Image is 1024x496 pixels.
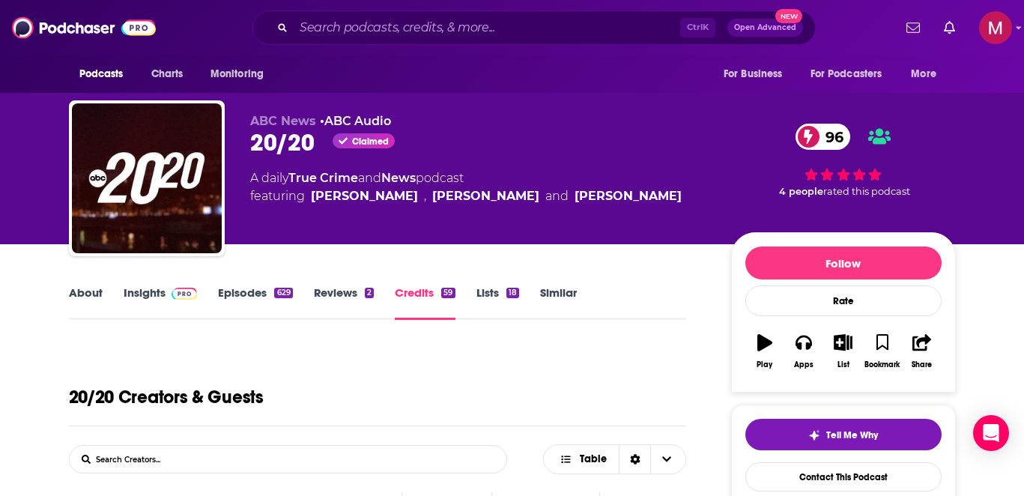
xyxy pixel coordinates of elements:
a: News [381,171,416,185]
img: Podchaser Pro [172,288,198,300]
img: Podchaser - Follow, Share and Rate Podcasts [12,13,156,42]
div: Share [912,360,932,369]
a: Show notifications dropdown [900,15,926,40]
a: Similar [540,285,577,320]
a: 96 [796,124,851,150]
button: Open AdvancedNew [727,19,803,37]
span: ABC News [250,114,316,128]
span: • [320,114,391,128]
span: New [775,9,802,23]
span: 4 people [779,186,823,197]
span: Ctrl K [680,18,715,37]
a: Credits59 [395,285,455,320]
div: 96 4 peoplerated this podcast [731,114,956,207]
button: Show profile menu [979,11,1012,44]
a: True Crime [288,171,358,185]
button: open menu [713,60,802,88]
div: Play [757,360,772,369]
span: Logged in as mgatti [979,11,1012,44]
a: ABC Audio [324,114,391,128]
div: 629 [274,288,292,298]
span: and [358,171,381,185]
a: Amy Robach [432,187,539,205]
span: For Business [724,64,783,85]
a: Show notifications dropdown [938,15,961,40]
div: List [837,360,849,369]
input: Search podcasts, credits, & more... [294,16,680,40]
button: open menu [801,60,904,88]
button: List [823,324,862,378]
button: Play [745,324,784,378]
span: Open Advanced [734,24,796,31]
div: 2 [365,288,374,298]
span: Charts [151,64,184,85]
div: 18 [506,288,519,298]
div: Sort Direction [619,445,650,474]
span: rated this podcast [823,186,910,197]
button: Follow [745,247,942,279]
a: About [69,285,103,320]
span: More [911,64,936,85]
img: 20/20 [72,103,222,253]
span: , [424,187,426,205]
a: David Muir [311,187,418,205]
span: and [545,187,569,205]
span: 96 [811,124,851,150]
div: Bookmark [864,360,900,369]
button: tell me why sparkleTell Me Why [745,419,942,450]
button: open menu [900,60,955,88]
h1: 20/20 Creators & Guests [69,386,264,408]
a: Contact This Podcast [745,462,942,492]
img: User Profile [979,11,1012,44]
span: Monitoring [210,64,264,85]
span: For Podcasters [811,64,882,85]
a: Lists18 [476,285,519,320]
a: Charts [142,60,193,88]
a: Episodes629 [218,285,292,320]
button: Bookmark [863,324,902,378]
span: Claimed [352,138,389,145]
div: Open Intercom Messenger [973,415,1009,451]
button: open menu [200,60,283,88]
span: Podcasts [79,64,124,85]
div: Search podcasts, credits, & more... [252,10,816,45]
button: Choose View [543,444,687,474]
div: A daily podcast [250,169,682,205]
a: InsightsPodchaser Pro [124,285,198,320]
button: open menu [69,60,143,88]
div: 59 [441,288,455,298]
button: Apps [784,324,823,378]
a: Reviews2 [314,285,374,320]
span: Table [580,454,607,465]
div: Rate [745,285,942,316]
span: Tell Me Why [826,429,878,441]
span: featuring [250,187,682,205]
button: Share [902,324,941,378]
img: tell me why sparkle [808,429,820,441]
a: Deborah Roberts [575,187,682,205]
div: Apps [794,360,814,369]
